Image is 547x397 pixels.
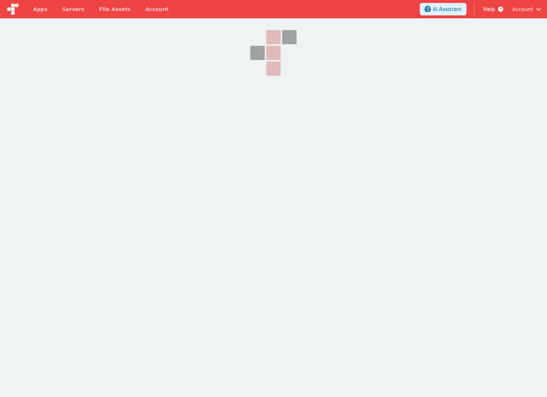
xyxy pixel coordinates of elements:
[512,6,541,13] button: Account
[433,6,462,13] span: AI Assistant
[512,6,533,13] span: Account
[483,6,495,13] span: Help
[62,6,84,13] span: Servers
[33,6,47,13] span: Apps
[420,3,466,15] button: AI Assistant
[99,6,131,13] span: File Assets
